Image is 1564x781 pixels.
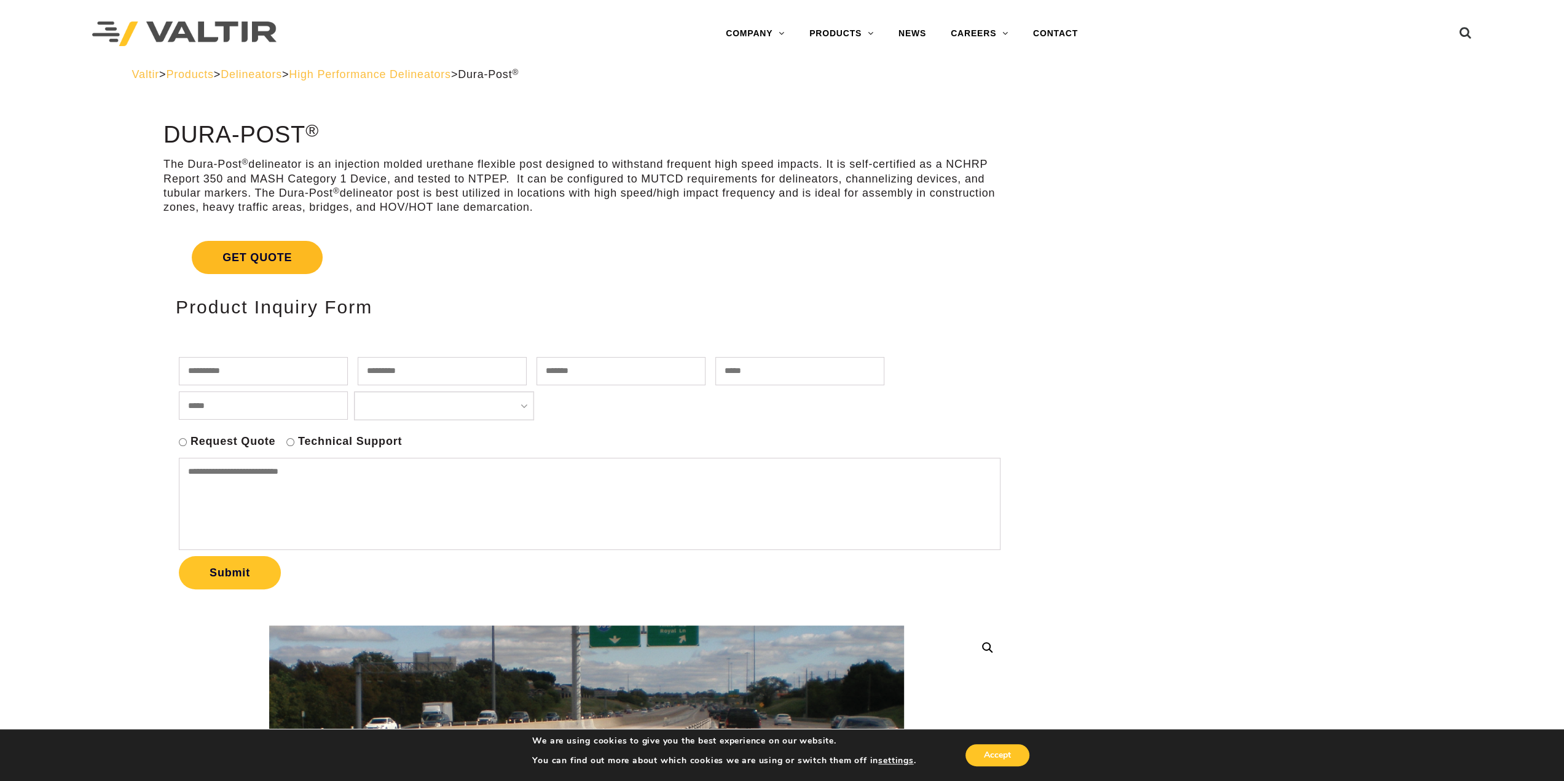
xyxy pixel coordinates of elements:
[886,22,938,46] a: NEWS
[192,241,323,274] span: Get Quote
[163,157,1010,215] p: The Dura-Post delineator is an injection molded urethane flexible post designed to withstand freq...
[179,556,281,589] button: Submit
[166,68,213,80] a: Products
[92,22,277,47] img: Valtir
[176,297,997,317] h2: Product Inquiry Form
[298,434,402,449] label: Technical Support
[333,186,340,195] sup: ®
[191,434,275,449] label: Request Quote
[713,22,797,46] a: COMPANY
[532,736,916,747] p: We are using cookies to give you the best experience on our website.
[132,68,159,80] a: Valtir
[878,755,913,766] button: settings
[458,68,519,80] span: Dura-Post
[797,22,886,46] a: PRODUCTS
[965,744,1029,766] button: Accept
[242,157,249,167] sup: ®
[532,755,916,766] p: You can find out more about which cookies we are using or switch them off in .
[305,120,319,140] sup: ®
[163,226,1010,289] a: Get Quote
[512,68,519,77] sup: ®
[163,122,1010,148] h1: Dura-Post
[221,68,282,80] a: Delineators
[289,68,451,80] a: High Performance Delineators
[132,68,1432,82] div: > > > >
[1021,22,1090,46] a: CONTACT
[938,22,1021,46] a: CAREERS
